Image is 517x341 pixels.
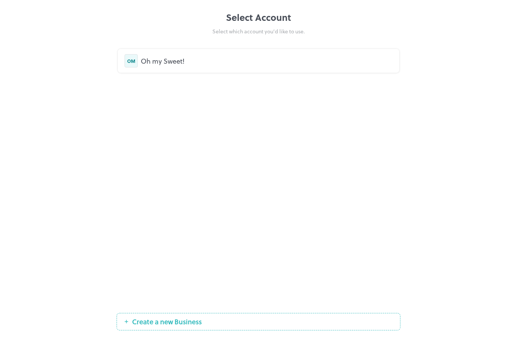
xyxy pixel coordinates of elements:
[141,56,392,66] div: Oh my Sweet!
[117,313,400,330] button: Create a new Business
[125,54,138,67] div: OM
[117,11,400,24] div: Select Account
[117,27,400,35] div: Select which account you’d like to use.
[128,318,206,325] span: Create a new Business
